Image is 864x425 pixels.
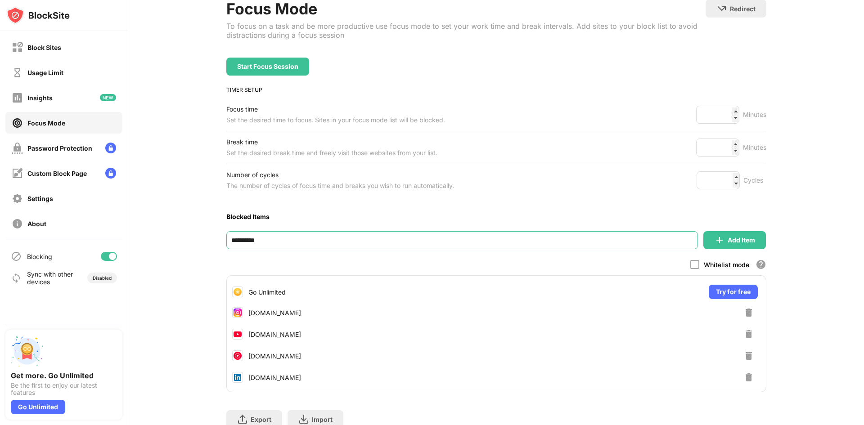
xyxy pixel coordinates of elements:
[232,307,243,318] img: favicons
[105,143,116,153] img: lock-menu.svg
[12,67,23,78] img: time-usage-off.svg
[27,94,53,102] div: Insights
[709,285,758,299] div: Try for free
[105,168,116,179] img: lock-menu.svg
[743,350,754,361] img: delete-button.svg
[226,86,766,93] div: TIMER SETUP
[743,142,766,153] div: Minutes
[248,331,301,338] div: [DOMAIN_NAME]
[27,144,92,152] div: Password Protection
[226,180,454,191] div: The number of cycles of focus time and breaks you wish to run automatically.
[248,288,286,296] div: Go Unlimited
[12,117,23,129] img: focus-on.svg
[27,270,73,286] div: Sync with other devices
[6,6,70,24] img: logo-blocksite.svg
[11,251,22,262] img: blocking-icon.svg
[728,237,755,244] div: Add Item
[743,109,766,120] div: Minutes
[27,44,61,51] div: Block Sites
[743,175,766,186] div: Cycles
[743,329,754,340] img: delete-button.svg
[743,307,754,318] img: delete-button.svg
[226,137,437,148] div: Break time
[11,273,22,283] img: sync-icon.svg
[27,195,53,202] div: Settings
[12,42,23,53] img: block-off.svg
[232,329,243,340] img: favicons
[93,275,112,281] div: Disabled
[100,94,116,101] img: new-icon.svg
[27,119,65,127] div: Focus Mode
[226,170,454,180] div: Number of cycles
[232,286,243,297] img: premium-upgrade.png
[11,335,43,367] img: push-unlimited.svg
[704,261,749,268] div: Whitelist mode
[11,371,117,380] div: Get more. Go Unlimited
[27,220,46,228] div: About
[232,372,243,383] img: favicons
[226,148,437,158] div: Set the desired break time and freely visit those websites from your list.
[743,372,754,383] img: delete-button.svg
[27,170,87,177] div: Custom Block Page
[248,309,301,317] div: [DOMAIN_NAME]
[237,63,298,70] div: Start Focus Session
[12,193,23,204] img: settings-off.svg
[232,350,243,361] img: favicons
[226,213,766,220] div: Blocked Items
[226,22,706,40] div: To focus on a task and be more productive use focus mode to set your work time and break interval...
[11,382,117,396] div: Be the first to enjoy our latest features
[27,253,52,260] div: Blocking
[12,143,23,154] img: password-protection-off.svg
[251,416,271,423] div: Export
[11,400,65,414] div: Go Unlimited
[12,218,23,229] img: about-off.svg
[12,168,23,179] img: customize-block-page-off.svg
[226,104,445,115] div: Focus time
[12,92,23,103] img: insights-off.svg
[248,352,301,360] div: [DOMAIN_NAME]
[226,115,445,125] div: Set the desired time to focus. Sites in your focus mode list will be blocked.
[248,374,301,381] div: [DOMAIN_NAME]
[730,5,756,13] div: Redirect
[312,416,333,423] div: Import
[27,69,63,76] div: Usage Limit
